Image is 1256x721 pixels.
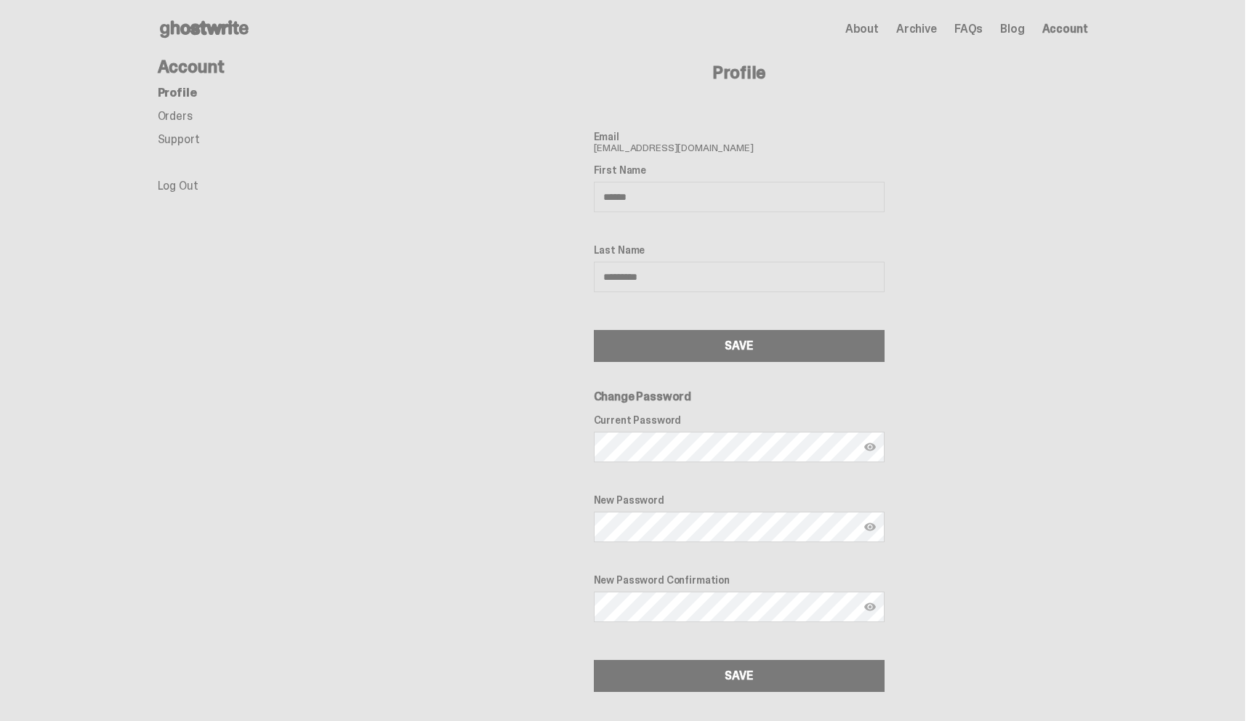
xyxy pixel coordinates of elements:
label: Current Password [594,414,885,426]
img: Show password [864,441,876,453]
a: FAQs [954,23,983,35]
a: Orders [158,108,193,124]
div: SAVE [725,340,752,352]
h4: Profile [390,64,1088,81]
a: Log Out [158,178,198,193]
label: New Password [594,494,885,506]
label: New Password Confirmation [594,574,885,586]
h6: Change Password [594,391,885,403]
a: Support [158,132,200,147]
a: About [845,23,879,35]
a: Profile [158,85,197,100]
label: First Name [594,164,885,176]
label: Last Name [594,244,885,256]
a: Archive [896,23,937,35]
a: Account [1042,23,1088,35]
label: Email [594,131,885,142]
button: SAVE [594,330,885,362]
h4: Account [158,58,390,76]
img: Show password [864,601,876,613]
img: Show password [864,521,876,533]
div: SAVE [725,670,752,682]
button: SAVE [594,660,885,692]
a: Blog [1000,23,1024,35]
span: [EMAIL_ADDRESS][DOMAIN_NAME] [594,131,885,153]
